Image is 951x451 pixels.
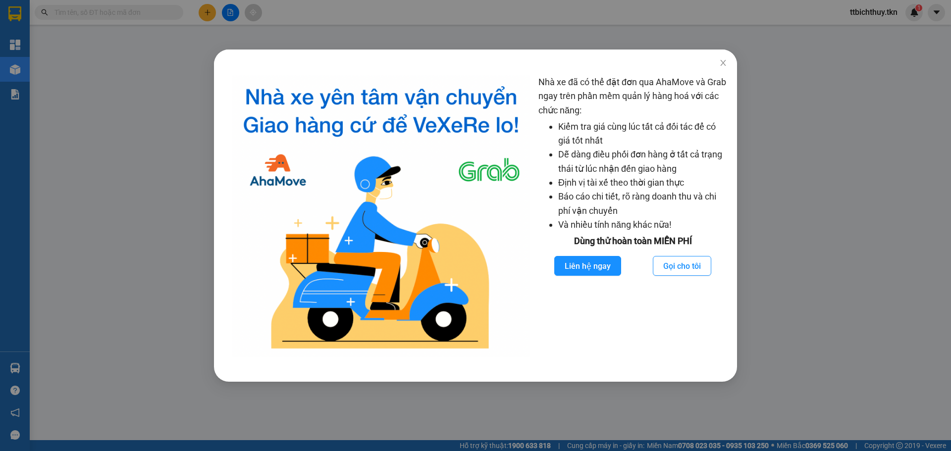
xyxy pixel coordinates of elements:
li: Định vị tài xế theo thời gian thực [558,176,727,190]
li: Kiểm tra giá cùng lúc tất cả đối tác để có giá tốt nhất [558,120,727,148]
li: Và nhiều tính năng khác nữa! [558,218,727,232]
li: Dễ dàng điều phối đơn hàng ở tất cả trạng thái từ lúc nhận đến giao hàng [558,148,727,176]
button: Gọi cho tôi [653,256,711,276]
img: logo [232,75,530,357]
span: Liên hệ ngay [565,260,611,272]
button: Liên hệ ngay [554,256,621,276]
span: close [719,59,727,67]
div: Nhà xe đã có thể đặt đơn qua AhaMove và Grab ngay trên phần mềm quản lý hàng hoá với các chức năng: [538,75,727,357]
div: Dùng thử hoàn toàn MIỄN PHÍ [538,234,727,248]
button: Close [709,50,737,77]
li: Báo cáo chi tiết, rõ ràng doanh thu và chi phí vận chuyển [558,190,727,218]
span: Gọi cho tôi [663,260,701,272]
